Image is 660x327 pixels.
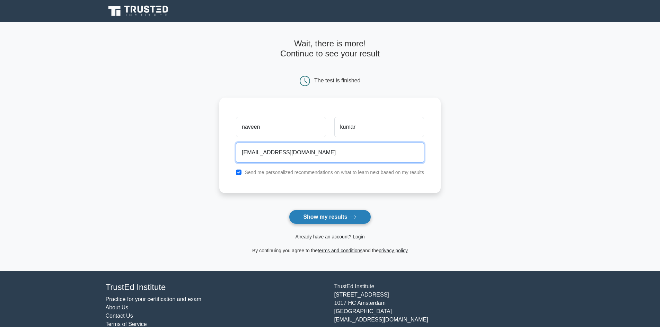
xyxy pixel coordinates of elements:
button: Show my results [289,210,371,224]
a: About Us [106,305,129,310]
a: privacy policy [379,248,408,253]
div: By continuing you agree to the and the [215,246,445,255]
input: Email [236,143,424,163]
a: Terms of Service [106,321,147,327]
h4: Wait, there is more! Continue to see your result [219,39,441,59]
a: Practice for your certification and exam [106,296,202,302]
a: terms and conditions [318,248,362,253]
a: Already have an account? Login [295,234,364,239]
input: Last name [334,117,424,137]
a: Contact Us [106,313,133,319]
h4: TrustEd Institute [106,282,326,292]
div: The test is finished [314,78,360,83]
input: First name [236,117,326,137]
label: Send me personalized recommendations on what to learn next based on my results [245,170,424,175]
